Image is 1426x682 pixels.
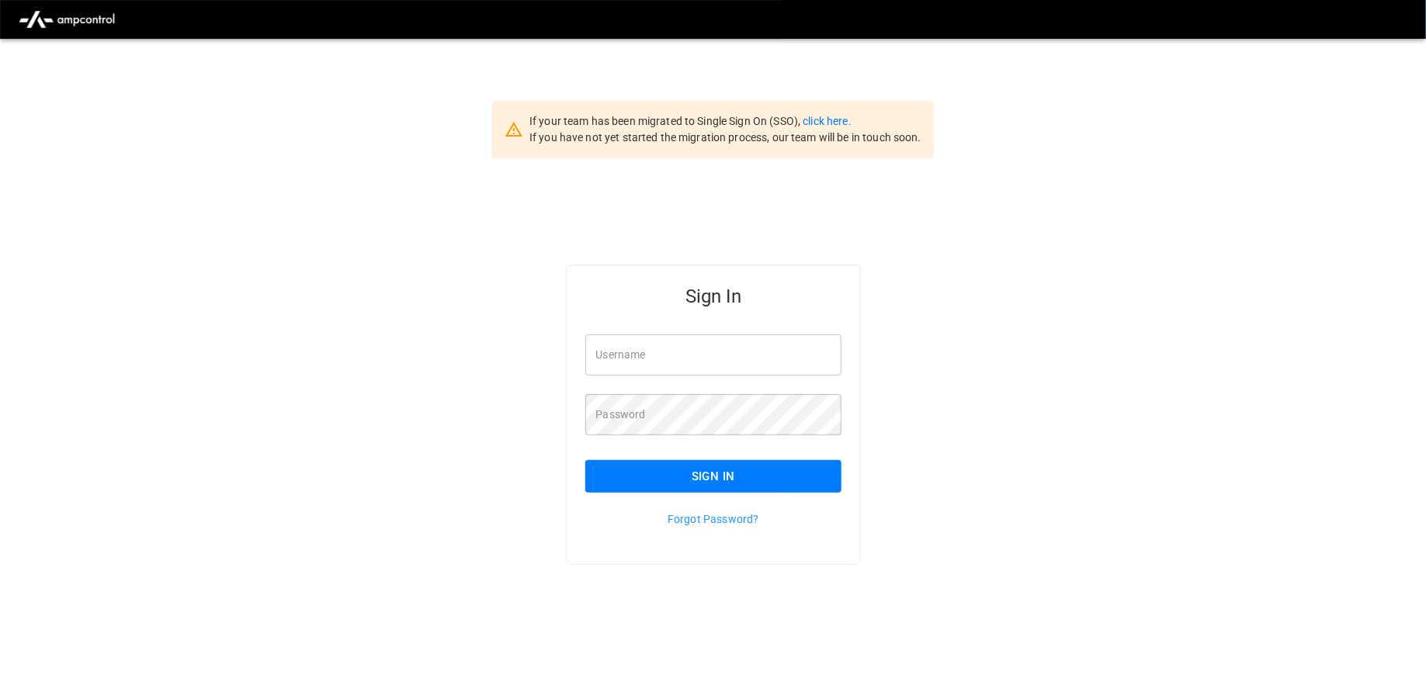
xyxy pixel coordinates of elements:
[12,5,121,34] img: ampcontrol.io logo
[585,460,842,493] button: Sign In
[529,131,921,144] span: If you have not yet started the migration process, our team will be in touch soon.
[803,115,851,127] a: click here.
[585,511,842,527] p: Forgot Password?
[585,284,842,309] h5: Sign In
[529,115,803,127] span: If your team has been migrated to Single Sign On (SSO),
